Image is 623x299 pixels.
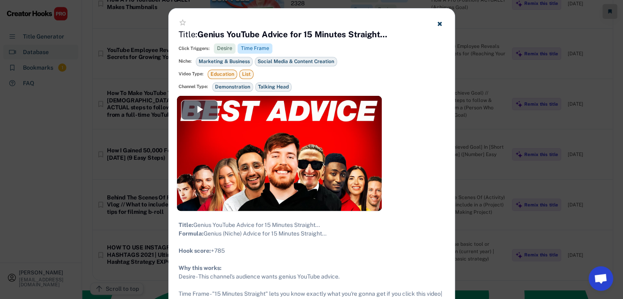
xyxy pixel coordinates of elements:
[196,57,253,66] div: Marketing & Business
[255,57,337,66] div: Social Media & Content Creation
[179,45,210,52] div: Click Triggers:
[179,84,208,90] div: Channel Type:
[179,58,192,64] div: Niche:
[179,247,211,254] strong: Hook score:
[589,266,613,291] a: Open chat
[179,265,222,271] strong: Why this works:
[217,45,232,52] div: Desire
[179,29,387,40] h4: Title:
[208,70,237,79] div: Education
[212,82,253,92] div: Demonstration
[179,18,187,27] button: star_border
[179,71,204,77] div: Video Type:
[241,45,269,52] div: Time Frame
[239,70,254,79] div: List
[197,29,387,39] strong: Genius YouTube Advice for 15 Minutes Straight...
[255,82,292,92] div: Talking Head
[177,96,382,211] div: Video Player
[179,230,204,237] strong: Formula:
[179,222,193,228] strong: Title:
